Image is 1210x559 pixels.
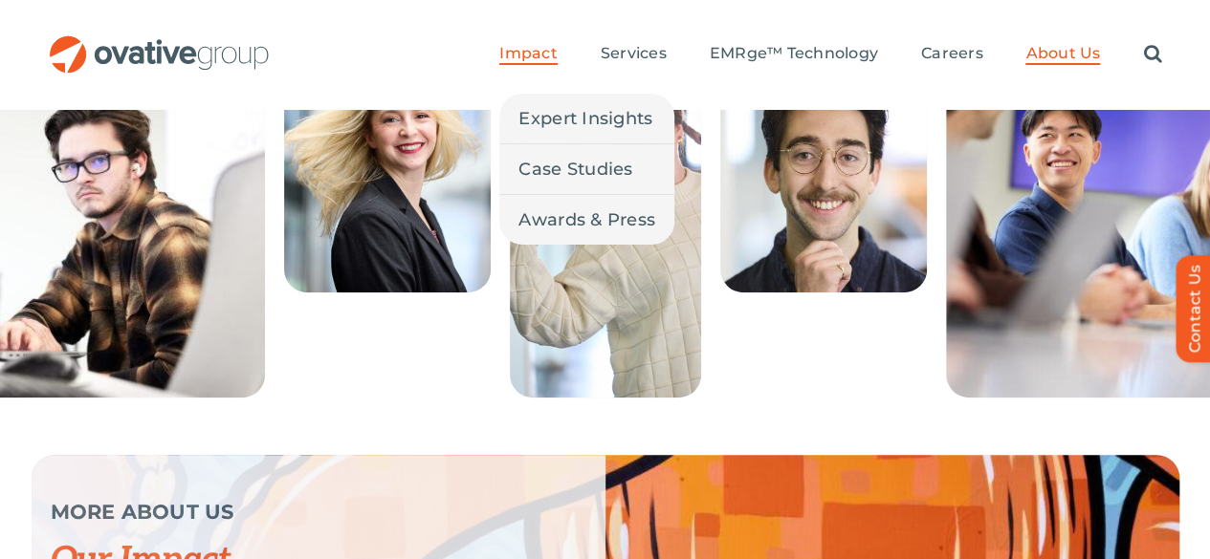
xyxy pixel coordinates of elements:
span: Impact [499,44,557,63]
a: About Us [1025,44,1100,65]
span: EMRge™ Technology [710,44,878,63]
span: Careers [921,44,983,63]
a: Services [601,44,667,65]
p: MORE ABOUT US [51,503,558,522]
span: Expert Insights [518,105,652,132]
a: Expert Insights [499,94,674,143]
span: Awards & Press [518,206,655,233]
img: About Us – Bottom Collage 9 [720,63,927,292]
a: Careers [921,44,983,65]
span: Case Studies [518,156,632,183]
a: Awards & Press [499,195,674,245]
a: OG_Full_horizontal_RGB [48,33,271,52]
nav: Menu [499,24,1161,85]
a: EMRge™ Technology [710,44,878,65]
a: Search [1143,44,1161,65]
a: Case Studies [499,144,674,194]
span: About Us [1025,44,1100,63]
a: Impact [499,44,557,65]
span: Services [601,44,667,63]
img: About Us – Bottom Collage 7 [284,63,491,292]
